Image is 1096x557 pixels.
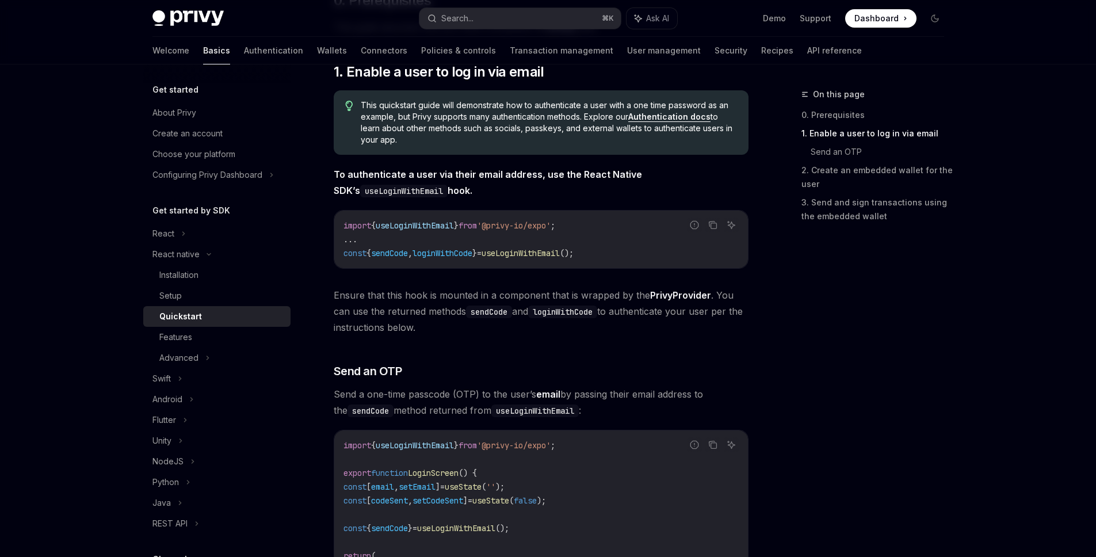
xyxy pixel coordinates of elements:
a: API reference [807,37,862,64]
a: Support [800,13,831,24]
button: Report incorrect code [687,218,702,232]
span: setCodeSent [413,495,463,506]
span: const [343,523,366,533]
strong: email [536,388,560,400]
span: = [477,248,482,258]
div: REST API [152,517,188,531]
span: from [459,220,477,231]
span: { [366,523,371,533]
button: Copy the contents from the code block [705,437,720,452]
span: useState [472,495,509,506]
span: '@privy-io/expo' [477,220,551,231]
span: ] [463,495,468,506]
div: Android [152,392,182,406]
span: setEmail [399,482,436,492]
button: Report incorrect code [687,437,702,452]
span: ... [343,234,357,245]
div: Advanced [159,351,198,365]
span: Dashboard [854,13,899,24]
a: 2. Create an embedded wallet for the user [801,161,953,193]
div: Choose your platform [152,147,235,161]
a: Wallets [317,37,347,64]
svg: Tip [345,101,353,111]
span: Send a one-time passcode (OTP) to the user’s by passing their email address to the method returne... [334,386,749,418]
div: React native [152,247,200,261]
a: Welcome [152,37,189,64]
span: ( [482,482,486,492]
a: Recipes [761,37,793,64]
div: React [152,227,174,241]
div: Unity [152,434,171,448]
button: Ask AI [627,8,677,29]
span: } [408,523,413,533]
span: { [366,248,371,258]
span: Send an OTP [334,363,402,379]
button: Copy the contents from the code block [705,218,720,232]
span: false [514,495,537,506]
a: PrivyProvider [650,289,711,302]
div: NodeJS [152,455,184,468]
div: Installation [159,268,198,282]
button: Search...⌘K [419,8,621,29]
span: useLoginWithEmail [376,220,454,231]
a: Connectors [361,37,407,64]
span: ⌘ K [602,14,614,23]
div: Create an account [152,127,223,140]
div: Flutter [152,413,176,427]
span: = [413,523,417,533]
div: About Privy [152,106,196,120]
span: useLoginWithEmail [376,440,454,451]
span: [ [366,482,371,492]
span: Ensure that this hook is mounted in a component that is wrapped by the . You can use the returned... [334,287,749,335]
a: Authentication docs [628,112,711,122]
span: useState [445,482,482,492]
span: const [343,248,366,258]
span: () { [459,468,477,478]
span: const [343,482,366,492]
span: { [371,440,376,451]
span: ] [436,482,440,492]
code: useLoginWithEmail [360,185,448,197]
span: Ask AI [646,13,669,24]
span: function [371,468,408,478]
h5: Get started by SDK [152,204,230,218]
div: Java [152,496,171,510]
span: LoginScreen [408,468,459,478]
button: Toggle dark mode [926,9,944,28]
span: On this page [813,87,865,101]
span: '@privy-io/expo' [477,440,551,451]
span: (); [495,523,509,533]
span: ; [551,220,555,231]
a: Installation [143,265,291,285]
a: Setup [143,285,291,306]
span: , [408,495,413,506]
a: 3. Send and sign transactions using the embedded wallet [801,193,953,226]
span: , [408,248,413,258]
a: About Privy [143,102,291,123]
h5: Get started [152,83,198,97]
span: useLoginWithEmail [482,248,560,258]
span: loginWithCode [413,248,472,258]
span: = [440,482,445,492]
a: 1. Enable a user to log in via email [801,124,953,143]
code: loginWithCode [528,306,597,318]
span: ( [509,495,514,506]
button: Ask AI [724,218,739,232]
span: import [343,440,371,451]
a: Features [143,327,291,348]
span: [ [366,495,371,506]
a: Choose your platform [143,144,291,165]
strong: To authenticate a user via their email address, use the React Native SDK’s hook. [334,169,642,196]
span: email [371,482,394,492]
img: dark logo [152,10,224,26]
span: , [394,482,399,492]
span: sendCode [371,523,408,533]
a: Send an OTP [811,143,953,161]
div: Swift [152,372,171,386]
span: export [343,468,371,478]
span: (); [560,248,574,258]
div: Quickstart [159,310,202,323]
span: from [459,440,477,451]
div: Setup [159,289,182,303]
span: ; [551,440,555,451]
